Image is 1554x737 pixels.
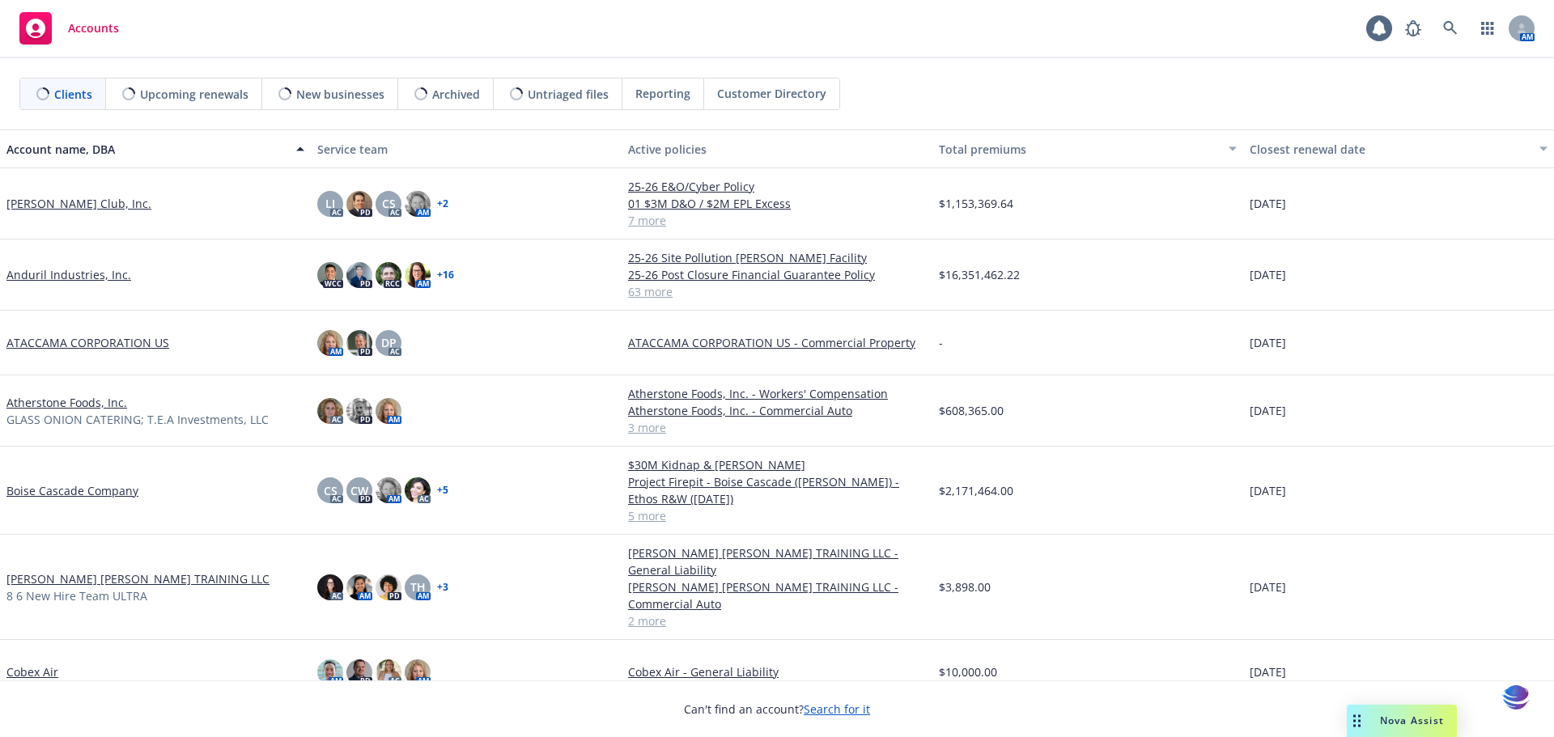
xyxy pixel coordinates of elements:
span: [DATE] [1250,334,1286,351]
span: [DATE] [1250,663,1286,680]
a: Atherstone Foods, Inc. - Workers' Compensation [628,385,926,402]
a: 25-26 Post Closure Financial Guarantee Policy [628,266,926,283]
img: photo [376,262,401,288]
a: 3 more [628,419,926,436]
span: CS [324,482,338,499]
a: + 3 [437,582,448,592]
a: Search [1434,12,1467,44]
span: DP [381,334,397,351]
div: Active policies [628,141,926,158]
img: photo [376,574,401,600]
span: $608,365.00 [939,402,1004,419]
span: Nova Assist [1380,714,1444,727]
span: $2,171,464.00 [939,482,1013,499]
a: Cobex Air [6,663,58,680]
button: Nova Assist [1347,705,1457,737]
span: [DATE] [1250,482,1286,499]
img: photo [346,330,372,356]
a: 25-26 Site Pollution [PERSON_NAME] Facility [628,249,926,266]
span: Accounts [68,22,119,35]
a: + 5 [437,485,448,495]
a: $30M Kidnap & [PERSON_NAME] [628,456,926,473]
img: svg+xml;base64,PHN2ZyB3aWR0aD0iMzQiIGhlaWdodD0iMzQiIHZpZXdCb3g9IjAgMCAzNCAzNCIgZmlsbD0ibm9uZSIgeG... [1502,683,1530,713]
a: 01 $3M D&O / $2M EPL Excess [628,195,926,212]
a: Search for it [804,701,870,717]
span: Clients [54,86,92,103]
a: Boise Cascade Company [6,482,138,499]
img: photo [376,659,401,685]
span: CW [350,482,368,499]
span: Reporting [635,85,690,102]
a: Accounts [13,6,125,51]
span: [DATE] [1250,402,1286,419]
span: Can't find an account? [684,701,870,718]
span: $10,000.00 [939,663,997,680]
a: Project Firepit - Boise Cascade ([PERSON_NAME]) - Ethos R&W ([DATE]) [628,473,926,507]
img: photo [317,330,343,356]
div: Drag to move [1347,705,1367,737]
span: $1,153,369.64 [939,195,1013,212]
a: [PERSON_NAME] [PERSON_NAME] TRAINING LLC - Commercial Auto [628,578,926,612]
a: 5 more [628,507,926,524]
span: CS [382,195,396,212]
img: photo [405,191,431,217]
span: [DATE] [1250,195,1286,212]
div: Closest renewal date [1250,141,1530,158]
img: photo [317,398,343,424]
img: photo [317,262,343,288]
img: photo [346,574,372,600]
div: Service team [317,141,615,158]
a: Cobex Air - General Liability [628,663,926,680]
a: + 2 [437,199,448,209]
div: Total premiums [939,141,1219,158]
span: - [939,334,943,351]
span: LI [325,195,335,212]
a: ATACCAMA CORPORATION US - Commercial Property [628,334,926,351]
a: + 16 [437,270,454,280]
a: Anduril Industries, Inc. [6,266,131,283]
a: 2 more [628,612,926,629]
button: Closest renewal date [1243,129,1554,168]
span: [DATE] [1250,578,1286,595]
span: Untriaged files [528,86,609,103]
span: [DATE] [1250,266,1286,283]
span: $3,898.00 [939,578,991,595]
a: 63 more [628,283,926,300]
img: photo [376,398,401,424]
img: photo [405,262,431,288]
a: 25-26 E&O/Cyber Policy [628,178,926,195]
a: [PERSON_NAME] [PERSON_NAME] TRAINING LLC - General Liability [628,544,926,578]
a: Report a Bug [1397,12,1429,44]
div: Account name, DBA [6,141,287,158]
a: [PERSON_NAME] [PERSON_NAME] TRAINING LLC [6,570,270,587]
button: Service team [311,129,622,168]
img: photo [346,191,372,217]
button: Total premiums [932,129,1243,168]
span: GLASS ONION CATERING; T.E.A Investments, LLC [6,411,269,428]
a: Atherstone Foods, Inc. [6,394,127,411]
span: Upcoming renewals [140,86,248,103]
span: Archived [432,86,480,103]
img: photo [317,659,343,685]
a: Atherstone Foods, Inc. - Commercial Auto [628,402,926,419]
a: [PERSON_NAME] Club, Inc. [6,195,151,212]
a: 7 more [628,212,926,229]
img: photo [346,262,372,288]
img: photo [405,477,431,503]
img: photo [346,659,372,685]
img: photo [376,477,401,503]
img: photo [346,398,372,424]
span: $16,351,462.22 [939,266,1020,283]
span: Customer Directory [717,85,826,102]
img: photo [317,574,343,600]
a: ATACCAMA CORPORATION US [6,334,169,351]
span: New businesses [296,86,384,103]
button: Active policies [622,129,932,168]
span: 8 6 New Hire Team ULTRA [6,587,147,604]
